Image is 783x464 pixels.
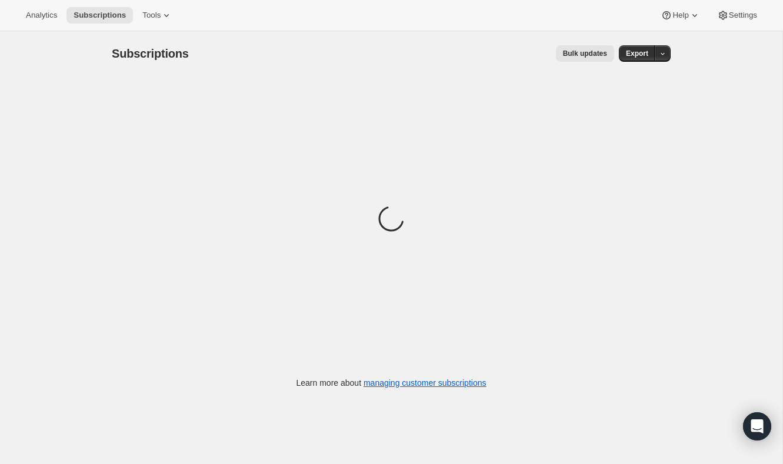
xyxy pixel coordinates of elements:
span: Subscriptions [112,47,189,60]
button: Analytics [19,7,64,24]
span: Help [672,11,688,20]
button: Export [619,45,655,62]
div: Open Intercom Messenger [743,412,771,440]
button: Subscriptions [66,7,133,24]
button: Help [654,7,707,24]
button: Settings [710,7,764,24]
button: Tools [135,7,179,24]
p: Learn more about [296,377,487,389]
button: Bulk updates [556,45,614,62]
span: Analytics [26,11,57,20]
span: Bulk updates [563,49,607,58]
span: Subscriptions [74,11,126,20]
span: Export [626,49,648,58]
a: managing customer subscriptions [364,378,487,388]
span: Settings [729,11,757,20]
span: Tools [142,11,161,20]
